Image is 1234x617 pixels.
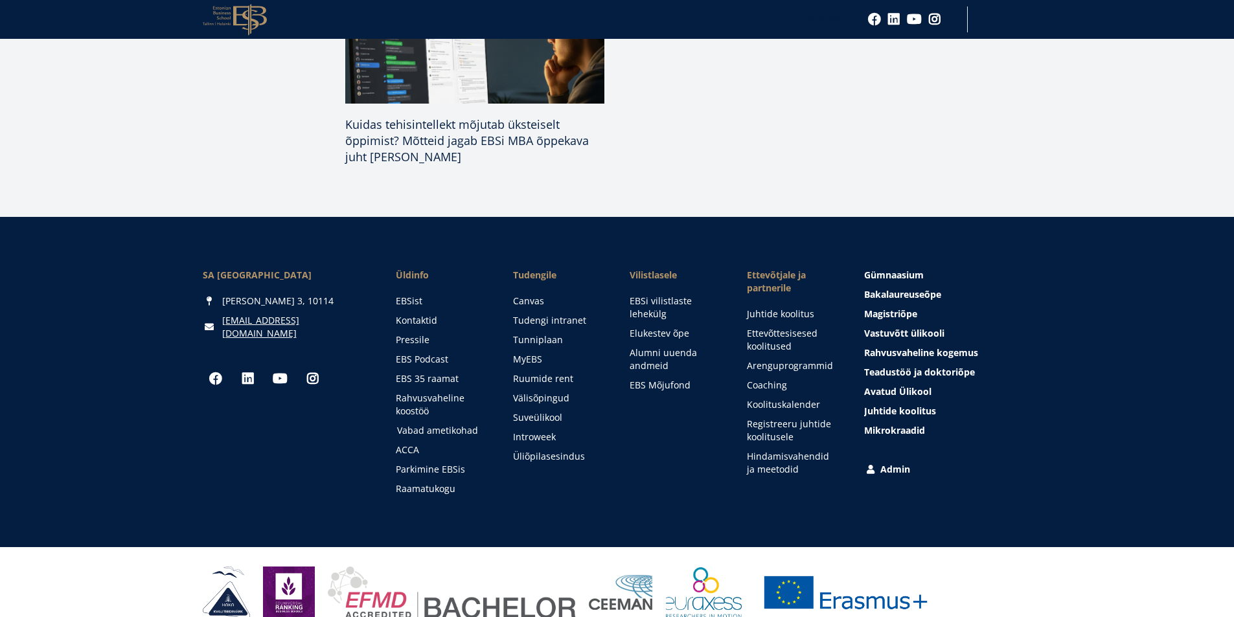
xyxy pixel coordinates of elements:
[747,359,838,372] a: Arenguprogrammid
[864,424,1031,437] a: Mikrokraadid
[864,269,1031,282] a: Gümnaasium
[630,379,721,392] a: EBS Mõjufond
[630,295,721,320] a: EBSi vilistlaste lehekülg
[864,327,944,339] span: Vastuvõtt ülikooli
[396,269,487,282] span: Üldinfo
[396,314,487,327] a: Kontaktid
[513,450,604,463] a: Üliõpilasesindus
[747,269,838,295] span: Ettevõtjale ja partnerile
[630,346,721,372] a: Alumni uuenda andmeid
[630,269,721,282] span: Vilistlasele
[589,575,653,611] img: Ceeman
[864,366,975,378] span: Teadustöö ja doktoriõpe
[864,288,1031,301] a: Bakalaureuseõpe
[630,327,721,340] a: Elukestev õpe
[907,13,922,26] a: Youtube
[747,450,838,476] a: Hindamisvahendid ja meetodid
[396,463,487,476] a: Parkimine EBSis
[513,431,604,443] a: Introweek
[864,269,924,281] span: Gümnaasium
[864,424,925,436] span: Mikrokraadid
[396,392,487,418] a: Rahvusvaheline koostöö
[864,405,936,417] span: Juhtide koolitus
[513,392,604,405] a: Välisõpingud
[747,308,838,320] a: Juhtide koolitus
[513,314,604,327] a: Tudengi intranet
[222,314,370,340] a: [EMAIL_ADDRESS][DOMAIN_NAME]
[864,385,1031,398] a: Avatud Ülikool
[300,366,326,392] a: Instagram
[513,411,604,424] a: Suveülikool
[864,366,1031,379] a: Teadustöö ja doktoriõpe
[513,372,604,385] a: Ruumide rent
[513,353,604,366] a: MyEBS
[396,295,487,308] a: EBSist
[864,385,931,398] span: Avatud Ülikool
[864,308,917,320] span: Magistriõpe
[864,308,1031,320] a: Magistriõpe
[235,366,261,392] a: Linkedin
[887,13,900,26] a: Linkedin
[203,269,370,282] div: SA [GEOGRAPHIC_DATA]
[203,366,229,392] a: Facebook
[396,353,487,366] a: EBS Podcast
[396,372,487,385] a: EBS 35 raamat
[268,366,293,392] a: Youtube
[747,379,838,392] a: Coaching
[864,405,1031,418] a: Juhtide koolitus
[864,346,978,359] span: Rahvusvaheline kogemus
[747,418,838,443] a: Registreeru juhtide koolitusele
[397,424,488,437] a: Vabad ametikohad
[513,333,604,346] a: Tunniplaan
[345,117,589,164] span: Kuidas tehisintellekt mõjutab üksteiselt õppimist? Mõtteid jagab EBSi MBA õppekava juht [PERSON_N...
[747,398,838,411] a: Koolituskalender
[513,269,604,282] a: Tudengile
[747,327,838,353] a: Ettevõttesisesed koolitused
[513,295,604,308] a: Canvas
[868,13,881,26] a: Facebook
[928,13,941,26] a: Instagram
[203,295,370,308] div: [PERSON_NAME] 3, 10114
[864,346,1031,359] a: Rahvusvaheline kogemus
[864,463,1031,476] a: Admin
[396,443,487,456] a: ACCA
[864,288,941,300] span: Bakalaureuseõpe
[396,482,487,495] a: Raamatukogu
[864,327,1031,340] a: Vastuvõtt ülikooli
[396,333,487,346] a: Pressile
